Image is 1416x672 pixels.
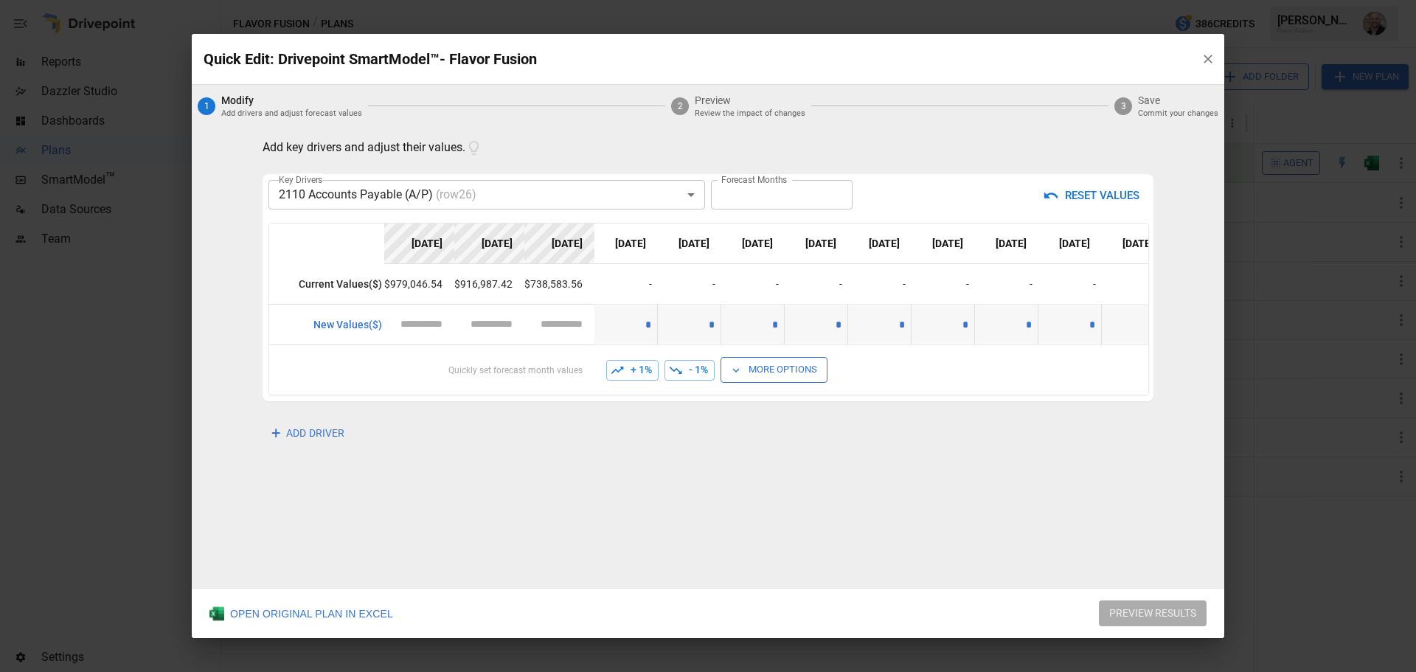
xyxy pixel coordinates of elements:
[594,264,658,305] td: -
[281,317,384,333] p: New Values ($)
[1121,101,1126,111] text: 3
[209,606,224,621] img: Excel
[848,264,912,305] td: -
[721,224,785,264] th: [DATE]
[664,360,715,381] button: - 1%
[721,173,787,186] label: Forecast Months
[454,264,524,305] td: $916,987.42
[263,128,482,168] p: Add key drivers and adjust their values.
[1138,108,1218,120] p: Commit your changes
[279,173,322,186] label: Key Drivers
[281,277,384,292] p: Current Values ($)
[606,360,659,381] button: + 1%
[1038,264,1102,305] td: -
[221,93,362,108] span: Modify
[975,264,1038,305] td: -
[975,224,1038,264] th: [DATE]
[1102,264,1165,305] td: -
[721,264,785,305] td: -
[436,187,476,201] span: (row 26 )
[204,47,1189,71] p: Quick Edit: Drivepoint SmartModel™- Flavor Fusion
[384,264,454,305] td: $979,046.54
[848,224,912,264] th: [DATE]
[1102,224,1165,264] th: [DATE]
[721,357,827,383] button: More Options
[1038,224,1102,264] th: [DATE]
[1138,93,1218,108] span: Save
[524,224,594,264] th: [DATE]
[281,364,583,377] p: Quickly set forecast month values
[658,264,721,305] td: -
[221,108,362,120] p: Add drivers and adjust forecast values
[1099,600,1207,627] button: PREVIEW RESULTS
[678,101,683,111] text: 2
[209,606,393,621] div: OPEN ORIGINAL PLAN IN EXCEL
[695,93,805,108] span: Preview
[263,413,356,454] button: ADD DRIVER
[785,264,848,305] td: -
[454,224,524,264] th: [DATE]
[524,264,594,305] td: $738,583.56
[594,224,658,264] th: [DATE]
[271,419,280,448] span: +
[1038,180,1148,211] button: RESET VALUES
[695,108,805,120] p: Review the impact of changes
[912,224,975,264] th: [DATE]
[658,224,721,264] th: [DATE]
[912,264,975,305] td: -
[785,224,848,264] th: [DATE]
[268,180,705,209] div: 2110 Accounts Payable (A/P)
[384,224,454,264] th: [DATE]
